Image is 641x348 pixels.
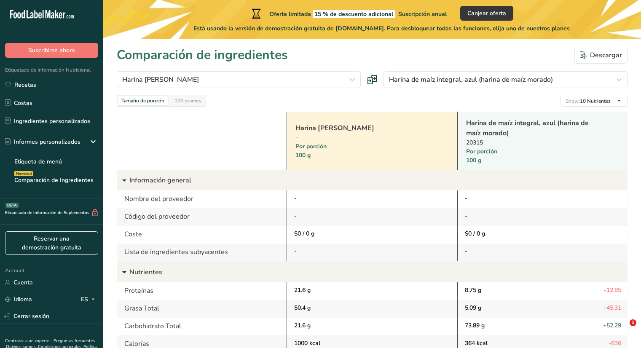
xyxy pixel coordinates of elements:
div: - [465,211,621,220]
span: 15 % de descuento adicional [313,10,395,18]
button: Suscribirse ahora [5,43,98,58]
span: - [465,247,467,255]
iframe: Intercom live chat [612,319,633,340]
div: Descargar [580,50,622,60]
div: 100 gramos [171,96,205,105]
div: Por porción [466,147,597,165]
a: Contratar a un experto . [5,338,52,344]
span: Canjear oferta [467,9,506,18]
div: - [294,194,451,203]
div: 50.4 g [287,300,456,318]
span: +52.29 [603,321,621,331]
div: BETA [5,203,19,208]
div: 5.09 g [457,300,627,318]
span: Show: [566,98,580,104]
div: 100 g [466,156,597,165]
div: Oferta limitada [250,8,447,19]
button: Descargar [574,47,628,64]
div: ES [81,294,98,305]
div: Nutrientes [117,262,627,282]
div: Coste [117,226,287,244]
div: 73.89 g [457,318,627,335]
a: Harina de maíz integral, azul (harina de maíz morado) [466,118,597,138]
div: Información general [117,170,627,190]
div: $0 / 0 g [294,229,451,238]
button: Harina de maíz integral, azul (harina de maíz morado) [384,71,628,88]
a: Reservar una demostración gratuita [5,231,98,255]
div: Proteínas [117,282,287,300]
span: Harina [PERSON_NAME] [122,75,199,85]
span: - [294,247,297,255]
span: Está usando la versión de demostración gratuita de [DOMAIN_NAME]. Para desbloquear todas las func... [193,24,570,33]
p: Información general [129,170,627,190]
div: 21.6 g [287,282,456,300]
span: 10 Nutrientes [566,98,611,104]
span: 1 [630,319,636,326]
div: 20315 [466,138,597,147]
div: Nombre del proveedor [117,190,287,208]
button: Canjear oferta [460,6,513,21]
div: - [295,133,426,142]
a: Idioma [5,292,32,307]
div: Carbohidrato Total [117,318,287,335]
div: - [465,194,621,203]
span: Suscripción anual [398,10,447,18]
h1: Comparación de ingredientes [117,46,288,64]
p: Nutrientes [129,262,627,282]
div: Por porción [295,142,426,160]
div: Código del proveedor [117,208,287,226]
div: Informes personalizados [5,137,80,146]
div: 8.75 g [457,282,627,300]
div: $0 / 0 g [465,229,621,238]
span: -12.85 [604,286,621,296]
div: - [294,211,451,220]
div: Novedad [14,171,33,176]
span: -45.31 [604,303,621,313]
div: Lista de ingredientes subyacentes [117,244,287,261]
div: 100 g [295,151,426,160]
a: Harina [PERSON_NAME] [295,123,426,133]
span: Harina de maíz integral, azul (harina de maíz morado) [389,75,553,85]
div: Tamaño de porción [118,96,168,105]
div: 21.6 g [287,318,456,335]
span: Suscribirse ahora [28,46,75,55]
button: Show:10 Nutrientes [560,95,628,107]
span: planes [552,24,570,32]
button: Harina [PERSON_NAME] [117,71,361,88]
div: Grasa Total [117,300,287,318]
